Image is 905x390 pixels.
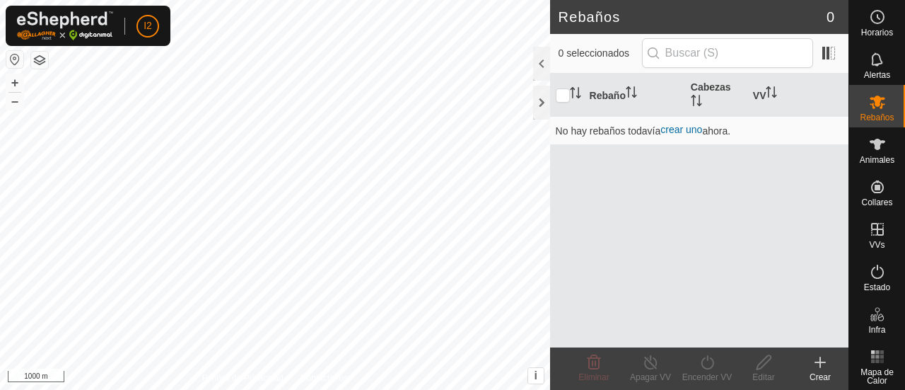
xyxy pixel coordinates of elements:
font: Estado [864,282,890,292]
img: Logotipo de Gallagher [17,11,113,40]
input: Buscar (S) [642,38,813,68]
a: crear uno [660,124,702,135]
font: – [11,93,18,108]
font: Animales [860,155,894,165]
font: Política de Privacidad [202,373,283,383]
font: Crear [810,372,831,382]
font: Horarios [861,28,893,38]
button: – [6,93,23,110]
font: 0 [827,9,834,25]
font: No hay rebaños todavía [556,125,661,137]
p-sorticon: Activar para ordenar [691,97,702,108]
font: ahora. [702,125,730,137]
font: Cabezas [691,81,731,93]
font: Infra [868,325,885,335]
p-sorticon: Activar para ordenar [570,89,581,101]
font: Encender VV [682,372,732,382]
font: Collares [861,197,892,207]
font: VV [753,89,766,101]
font: Contáctenos [300,373,348,383]
font: Eliminar [578,372,609,382]
p-sorticon: Activar para ordenar [766,88,777,100]
font: Alertas [864,70,890,80]
button: i [528,368,544,384]
font: Editar [752,372,774,382]
font: Rebaños [860,113,894,122]
font: i [534,369,537,382]
button: + [6,74,23,91]
font: Mapa de Calor [860,367,894,386]
font: Rebaños [559,9,621,25]
button: Capas del Mapa [31,52,48,69]
font: 0 seleccionados [559,47,629,59]
font: + [11,75,19,90]
button: Restablecer Mapa [6,51,23,68]
font: I2 [144,20,152,31]
a: Contáctenos [300,372,348,384]
a: Política de Privacidad [202,372,283,384]
font: Apagar VV [630,372,671,382]
p-sorticon: Activar para ordenar [626,88,637,100]
font: VVs [869,240,884,250]
font: Rebaño [590,89,626,101]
